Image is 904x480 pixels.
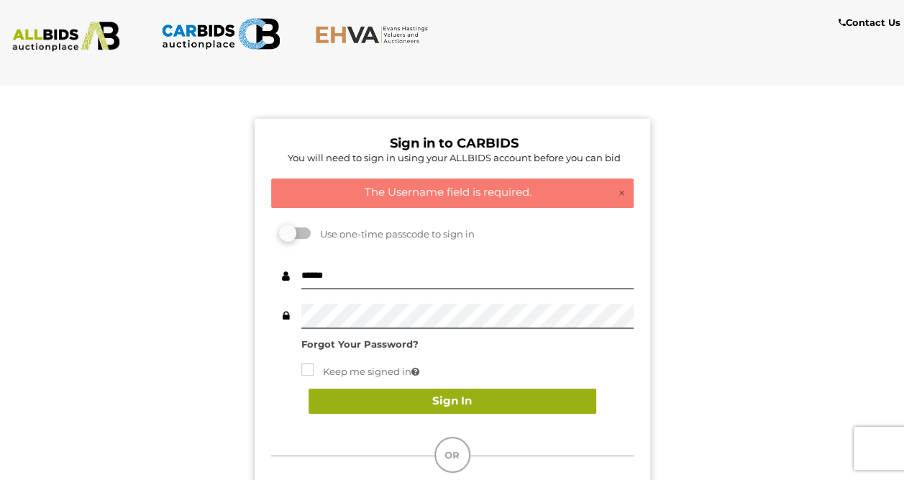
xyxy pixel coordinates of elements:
div: OR [434,437,470,473]
a: × [618,186,626,201]
h5: You will need to sign in using your ALLBIDS account before you can bid [275,153,634,163]
img: ALLBIDS.com.au [6,22,126,52]
b: Contact Us [839,17,900,28]
img: CARBIDS.com.au [161,14,280,53]
label: Keep me signed in [301,363,419,380]
button: Sign In [309,389,596,414]
b: Sign in to CARBIDS [390,135,519,151]
img: EHVA.com.au [315,25,434,44]
h4: The Username field is required. [279,186,626,199]
a: Contact Us [839,14,904,31]
a: Forgot Your Password? [301,338,419,350]
span: Use one-time passcode to sign in [313,228,475,240]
